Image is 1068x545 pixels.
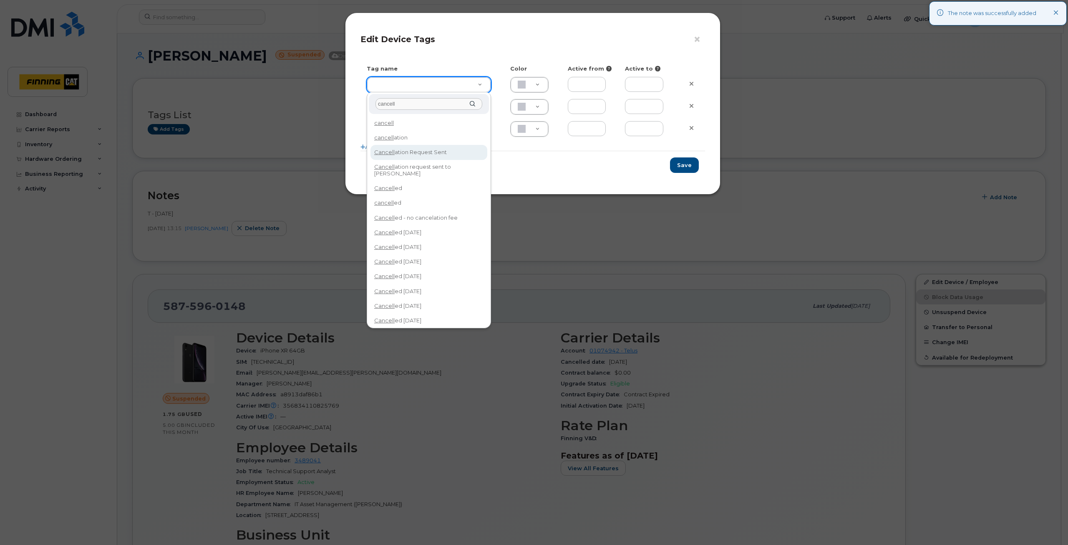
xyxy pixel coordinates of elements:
div: ed [371,197,486,210]
div: ed [DATE] [371,314,486,327]
div: ation Request Sent [371,146,486,159]
div: ed - no cancelation fee [371,211,486,224]
span: Cancell [374,163,395,170]
div: ed [DATE] [371,241,486,253]
div: ed [DATE] [371,270,486,283]
span: cancell [374,199,394,206]
div: The note was successfully added [948,9,1036,18]
div: ed [DATE] [371,255,486,268]
div: ation request sent to [PERSON_NAME] [371,161,486,180]
span: Cancell [374,273,395,279]
span: Cancell [374,317,395,324]
span: cancell [374,134,394,141]
span: cancell [374,119,394,126]
span: Cancell [374,185,395,191]
span: Cancell [374,214,395,221]
span: Cancell [374,258,395,265]
span: Cancell [374,243,395,250]
iframe: Messenger Launcher [1032,509,1062,539]
span: Cancell [374,229,395,236]
div: ed [DATE] [371,299,486,312]
span: Cancell [374,149,395,155]
span: Cancell [374,288,395,294]
span: Cancell [374,302,395,309]
div: ation [371,131,486,144]
div: ed [DATE] [371,285,486,298]
div: ed [371,182,486,195]
div: ed [DATE] [371,226,486,239]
